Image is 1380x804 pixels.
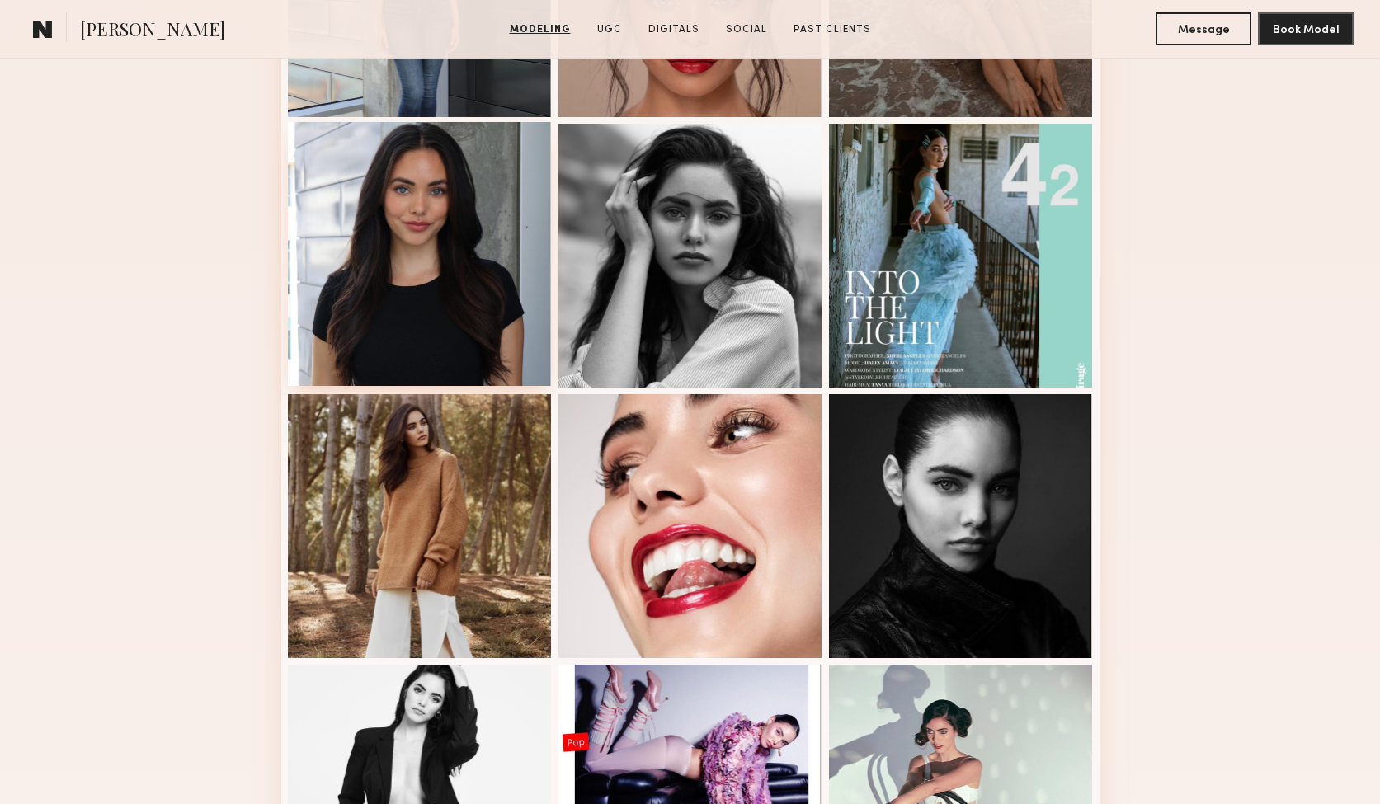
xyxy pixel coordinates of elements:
[591,22,629,37] a: UGC
[503,22,577,37] a: Modeling
[642,22,706,37] a: Digitals
[1258,12,1354,45] button: Book Model
[719,22,774,37] a: Social
[1156,12,1251,45] button: Message
[787,22,878,37] a: Past Clients
[1258,21,1354,35] a: Book Model
[80,16,225,45] span: [PERSON_NAME]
